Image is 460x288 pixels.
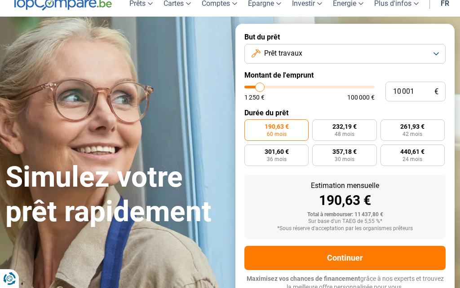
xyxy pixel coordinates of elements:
button: Prêt travaux [244,44,446,64]
label: But du prêt [244,33,446,41]
span: 100 000 € [347,94,375,100]
span: 60 mois [267,131,287,137]
span: 36 mois [267,157,287,162]
span: 440,61 € [400,148,425,155]
span: 1 250 € [244,94,265,100]
span: Prêt travaux [264,48,302,58]
span: 30 mois [335,157,354,162]
label: Durée du prêt [244,109,446,117]
span: 301,60 € [265,148,289,155]
span: 190,63 € [265,123,289,130]
h1: Simulez votre prêt rapidement [5,160,225,229]
div: Estimation mensuelle [252,182,438,189]
span: 261,93 € [400,123,425,130]
div: *Sous réserve d'acceptation par les organismes prêteurs [252,226,438,232]
div: Total à rembourser: 11 437,80 € [252,212,438,218]
button: Continuer [244,246,446,270]
span: 24 mois [402,157,422,162]
span: 48 mois [335,131,354,137]
span: 42 mois [402,131,422,137]
span: 357,18 € [332,148,357,155]
span: 232,19 € [332,123,357,130]
span: € [434,88,438,96]
div: Sur base d'un TAEG de 5,55 %* [252,218,438,225]
span: Maximisez vos chances de financement [247,275,360,282]
div: 190,63 € [252,194,438,207]
label: Montant de l'emprunt [244,71,446,79]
